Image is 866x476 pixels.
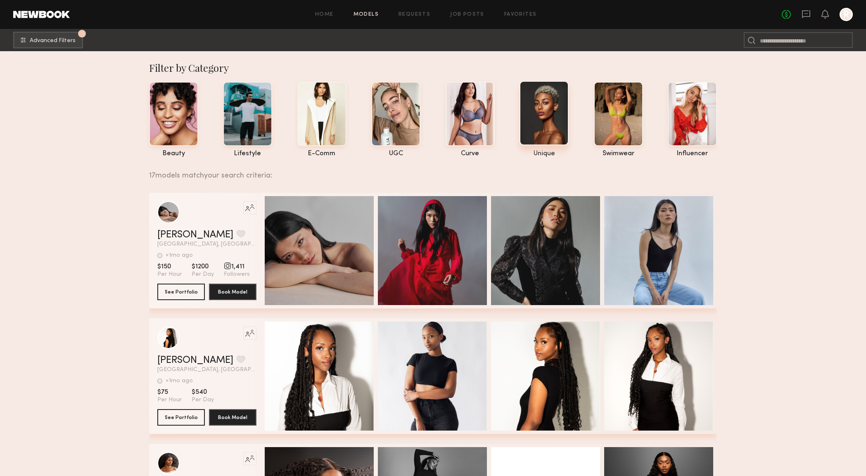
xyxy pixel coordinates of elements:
div: influencer [668,150,717,157]
a: R [840,8,853,21]
a: Requests [399,12,430,17]
div: UGC [371,150,420,157]
a: [PERSON_NAME] [157,355,233,365]
span: $75 [157,388,182,396]
div: +1mo ago [166,253,193,258]
span: Per Hour [157,271,182,278]
a: Models [354,12,379,17]
span: $1200 [192,263,214,271]
div: unique [520,150,569,157]
span: $150 [157,263,182,271]
div: swimwear [594,150,643,157]
button: See Portfolio [157,284,205,300]
button: Book Model [209,284,256,300]
a: Job Posts [450,12,484,17]
span: 1,411 [224,263,250,271]
div: e-comm [297,150,346,157]
a: Favorites [504,12,537,17]
span: Per Hour [157,396,182,404]
div: lifestyle [223,150,272,157]
span: Per Day [192,271,214,278]
button: See Portfolio [157,409,205,426]
span: 4 [81,32,84,36]
span: Advanced Filters [30,38,76,44]
div: Filter by Category [149,61,717,74]
a: Home [315,12,334,17]
span: [GEOGRAPHIC_DATA], [GEOGRAPHIC_DATA] [157,367,256,373]
div: 17 models match your search criteria: [149,162,710,180]
button: Book Model [209,409,256,426]
span: [GEOGRAPHIC_DATA], [GEOGRAPHIC_DATA] [157,242,256,247]
div: curve [446,150,495,157]
span: Followers [224,271,250,278]
a: [PERSON_NAME] [157,230,233,240]
div: beauty [149,150,198,157]
button: 4Advanced Filters [13,32,83,48]
span: Per Day [192,396,214,404]
span: $540 [192,388,214,396]
div: +1mo ago [166,378,193,384]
